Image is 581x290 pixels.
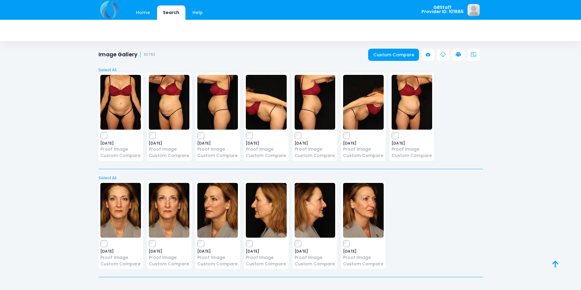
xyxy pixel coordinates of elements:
[99,51,156,58] h1: Image Gallery
[246,152,286,159] a: Custom Compare
[149,250,189,253] span: [DATE]
[343,183,384,238] img: image
[100,250,141,253] span: [DATE]
[421,5,464,14] span: GBStaff Provider ID: 101885
[100,152,141,159] a: Custom Compare
[343,261,384,267] a: Custom Compare
[246,75,286,130] img: image
[100,142,141,145] span: [DATE]
[343,152,384,159] a: Custom Compare
[197,142,238,145] span: [DATE]
[197,183,238,238] img: image
[149,75,189,130] img: image
[468,4,480,16] img: image
[197,250,238,253] span: [DATE]
[149,152,189,159] a: Custom Compare
[295,152,335,159] a: Custom Compare
[149,254,189,261] a: Proof Image
[197,261,238,267] a: Custom Compare
[96,67,485,73] a: Select All
[96,175,485,181] a: Select All
[295,142,335,145] span: [DATE]
[295,146,335,152] a: Proof Image
[392,152,432,159] a: Custom Compare
[246,146,286,152] a: Proof Image
[157,5,185,20] a: Search
[392,75,432,130] img: image
[100,146,141,152] a: Proof Image
[246,183,286,238] img: image
[343,254,384,261] a: Proof Image
[149,261,189,267] a: Custom Compare
[295,254,335,261] a: Proof Image
[100,261,141,267] a: Custom Compare
[246,142,286,145] span: [DATE]
[186,5,209,20] a: Help
[144,52,155,57] small: 30762
[197,75,238,130] img: image
[100,75,141,130] img: image
[100,254,141,261] a: Proof Image
[295,261,335,267] a: Custom Compare
[149,146,189,152] a: Proof Image
[295,75,335,130] img: image
[295,250,335,253] span: [DATE]
[149,142,189,145] span: [DATE]
[149,183,189,238] img: image
[392,142,432,145] span: [DATE]
[197,254,238,261] a: Proof Image
[343,146,384,152] a: Proof Image
[246,250,286,253] span: [DATE]
[246,254,286,261] a: Proof Image
[343,250,384,253] span: [DATE]
[392,146,432,152] a: Proof Image
[368,49,419,61] a: Custom Compare
[246,261,286,267] a: Custom Compare
[295,183,335,238] img: image
[197,146,238,152] a: Proof Image
[343,75,384,130] img: image
[130,5,156,20] a: Home
[343,142,384,145] span: [DATE]
[100,183,141,238] img: image
[197,152,238,159] a: Custom Compare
